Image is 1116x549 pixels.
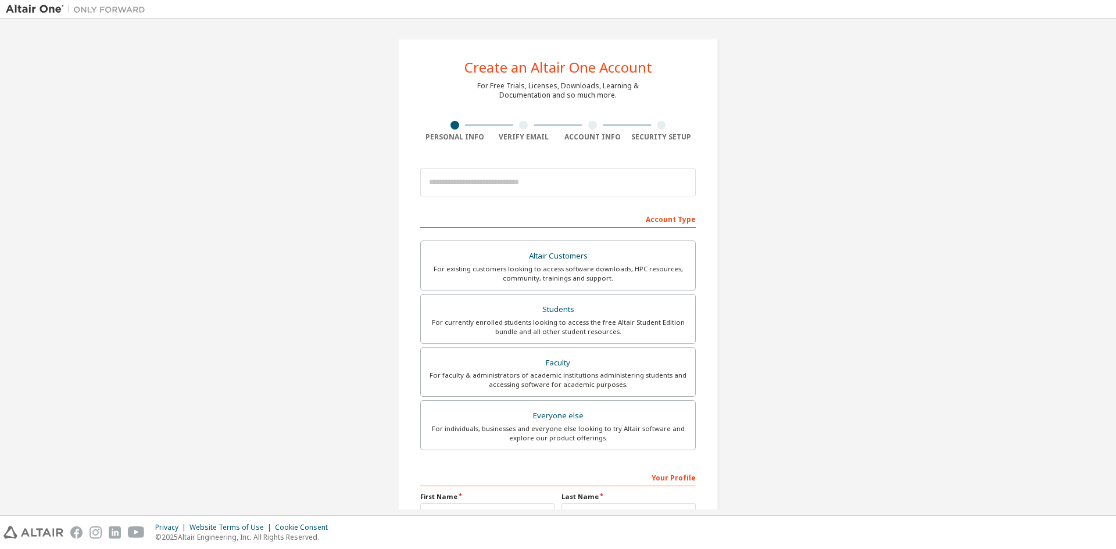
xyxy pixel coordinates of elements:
[561,492,696,501] label: Last Name
[155,523,189,532] div: Privacy
[420,468,696,486] div: Your Profile
[155,532,335,542] p: © 2025 Altair Engineering, Inc. All Rights Reserved.
[428,264,688,283] div: For existing customers looking to access software downloads, HPC resources, community, trainings ...
[90,526,102,539] img: instagram.svg
[464,60,652,74] div: Create an Altair One Account
[109,526,121,539] img: linkedin.svg
[6,3,151,15] img: Altair One
[428,408,688,424] div: Everyone else
[420,492,555,501] label: First Name
[420,209,696,228] div: Account Type
[428,371,688,389] div: For faculty & administrators of academic institutions administering students and accessing softwa...
[558,132,627,142] div: Account Info
[189,523,275,532] div: Website Terms of Use
[428,424,688,443] div: For individuals, businesses and everyone else looking to try Altair software and explore our prod...
[477,81,639,100] div: For Free Trials, Licenses, Downloads, Learning & Documentation and so much more.
[128,526,145,539] img: youtube.svg
[428,355,688,371] div: Faculty
[428,302,688,318] div: Students
[420,132,489,142] div: Personal Info
[275,523,335,532] div: Cookie Consent
[428,248,688,264] div: Altair Customers
[70,526,83,539] img: facebook.svg
[489,132,559,142] div: Verify Email
[428,318,688,336] div: For currently enrolled students looking to access the free Altair Student Edition bundle and all ...
[3,526,63,539] img: altair_logo.svg
[627,132,696,142] div: Security Setup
